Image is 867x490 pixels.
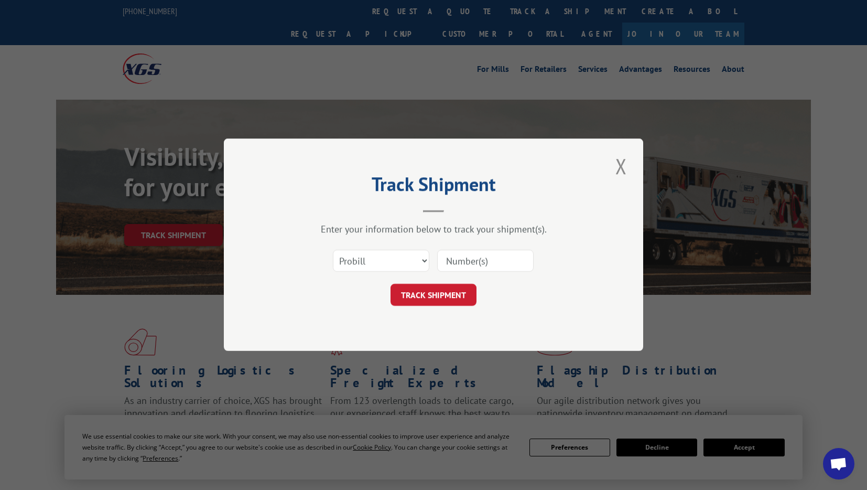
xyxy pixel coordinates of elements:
[612,152,630,180] button: Close modal
[276,223,591,236] div: Enter your information below to track your shipment(s).
[437,250,534,272] input: Number(s)
[276,177,591,197] h2: Track Shipment
[391,284,476,306] button: TRACK SHIPMENT
[823,448,854,480] a: Open chat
